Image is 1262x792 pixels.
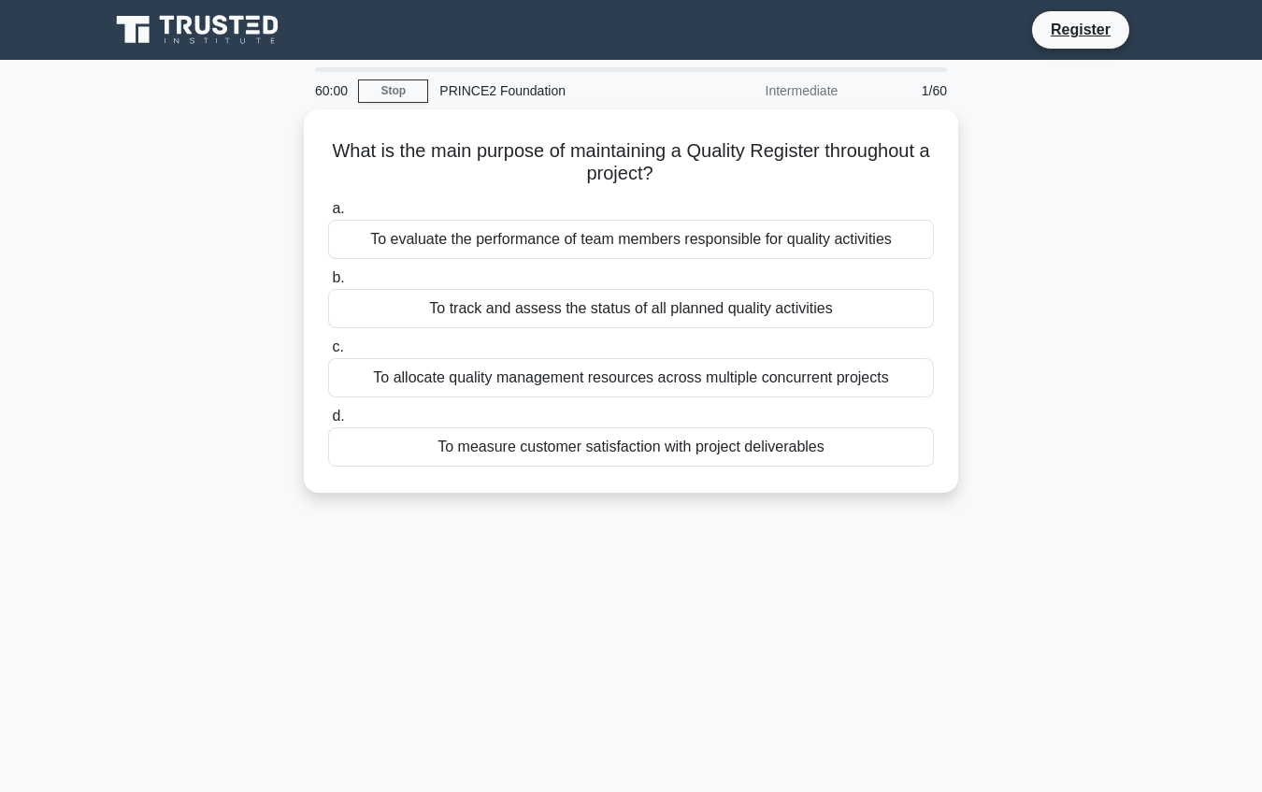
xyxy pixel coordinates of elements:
[328,358,934,397] div: To allocate quality management resources across multiple concurrent projects
[332,338,343,354] span: c.
[332,269,344,285] span: b.
[332,200,344,216] span: a.
[332,408,344,424] span: d.
[428,72,685,109] div: PRINCE2 Foundation
[328,220,934,259] div: To evaluate the performance of team members responsible for quality activities
[304,72,358,109] div: 60:00
[358,79,428,103] a: Stop
[1040,18,1122,41] a: Register
[328,427,934,467] div: To measure customer satisfaction with project deliverables
[849,72,958,109] div: 1/60
[326,139,936,186] h5: What is the main purpose of maintaining a Quality Register throughout a project?
[685,72,849,109] div: Intermediate
[328,289,934,328] div: To track and assess the status of all planned quality activities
